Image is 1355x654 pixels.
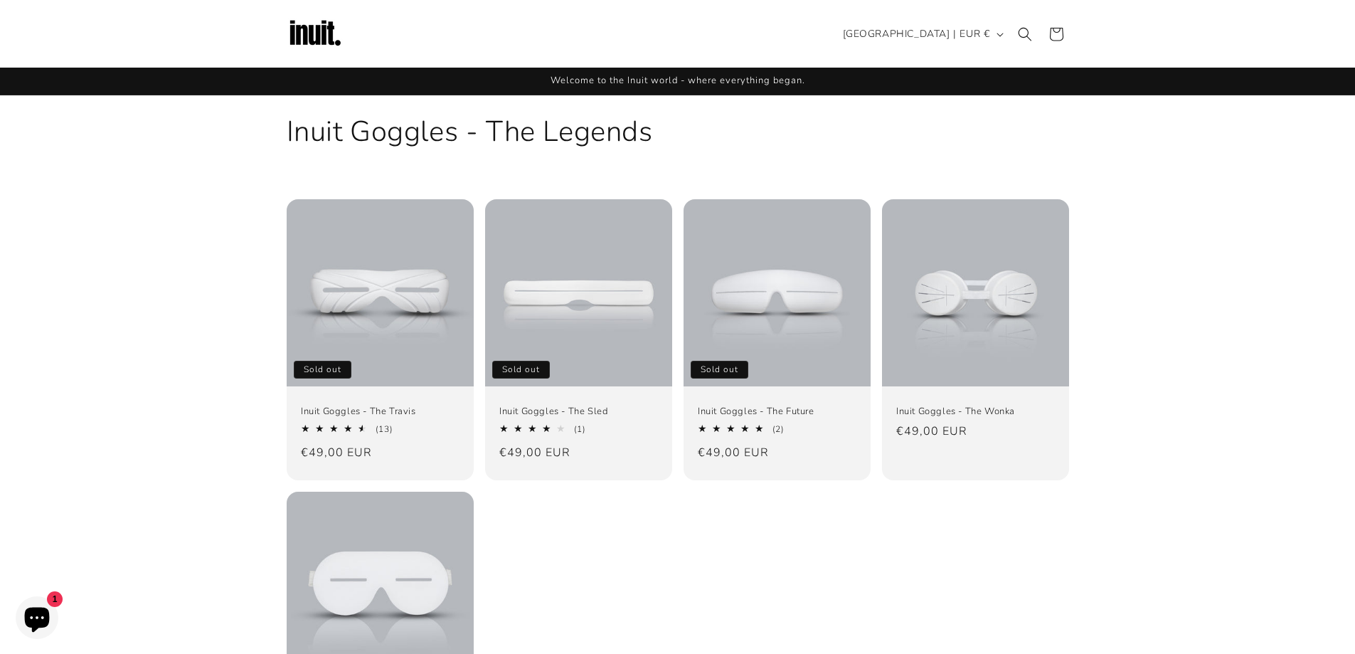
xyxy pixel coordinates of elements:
[301,406,459,418] a: Inuit Goggles - The Travis
[287,113,1069,150] h1: Inuit Goggles - The Legends
[698,406,856,418] a: Inuit Goggles - The Future
[1009,19,1041,50] summary: Search
[843,26,990,41] span: [GEOGRAPHIC_DATA] | EUR €
[551,74,805,87] span: Welcome to the Inuit world - where everything began.
[834,21,1009,48] button: [GEOGRAPHIC_DATA] | EUR €
[896,406,1055,418] a: Inuit Goggles - The Wonka
[11,596,63,643] inbox-online-store-chat: Shopify online store chat
[287,6,344,63] img: Inuit Logo
[287,68,1069,95] div: Announcement
[499,406,658,418] a: Inuit Goggles - The Sled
